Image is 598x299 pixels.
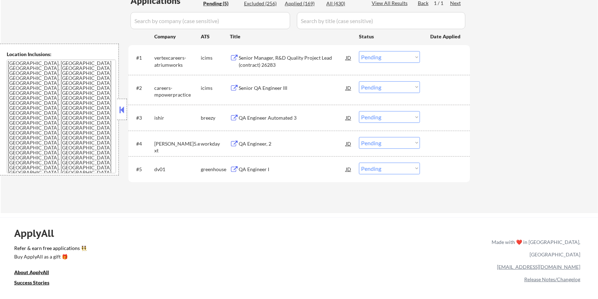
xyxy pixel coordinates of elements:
[345,111,352,124] div: JD
[239,140,346,147] div: QA Engineer, 2
[359,30,420,43] div: Status
[154,140,201,154] div: [PERSON_NAME]5.ext
[239,54,346,68] div: Senior Manager, R&D Quality Project Lead (contract) 26283
[136,140,149,147] div: #4
[201,54,230,61] div: icims
[14,246,343,253] a: Refer & earn free applications 👯‍♀️
[154,85,201,98] div: careers-mpowerpractice
[136,166,149,173] div: #5
[239,166,346,173] div: QA Engineer I
[345,51,352,64] div: JD
[297,12,465,29] input: Search by title (case sensitive)
[239,85,346,92] div: Senior QA Engineer III
[201,166,230,173] div: greenhouse
[136,85,149,92] div: #2
[14,254,85,259] div: Buy ApplyAll as a gift 🎁
[345,163,352,175] div: JD
[14,269,49,275] u: About ApplyAll
[154,166,201,173] div: dv01
[14,279,59,288] a: Success Stories
[201,114,230,121] div: breezy
[131,12,290,29] input: Search by company (case sensitive)
[7,51,116,58] div: Location Inclusions:
[201,85,230,92] div: icims
[201,33,230,40] div: ATS
[136,54,149,61] div: #1
[345,81,352,94] div: JD
[136,114,149,121] div: #3
[14,269,59,278] a: About ApplyAll
[430,33,461,40] div: Date Applied
[345,137,352,150] div: JD
[201,140,230,147] div: workday
[497,264,580,270] a: [EMAIL_ADDRESS][DOMAIN_NAME]
[154,114,201,121] div: ishir
[14,227,62,239] div: ApplyAll
[14,279,49,286] u: Success Stories
[489,236,580,261] div: Made with ❤️ in [GEOGRAPHIC_DATA], [GEOGRAPHIC_DATA]
[154,33,201,40] div: Company
[230,33,352,40] div: Title
[14,253,85,262] a: Buy ApplyAll as a gift 🎁
[239,114,346,121] div: QA Engineer Automated 3
[154,54,201,68] div: vertexcareers-atriumworks
[524,276,580,282] a: Release Notes/Changelog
